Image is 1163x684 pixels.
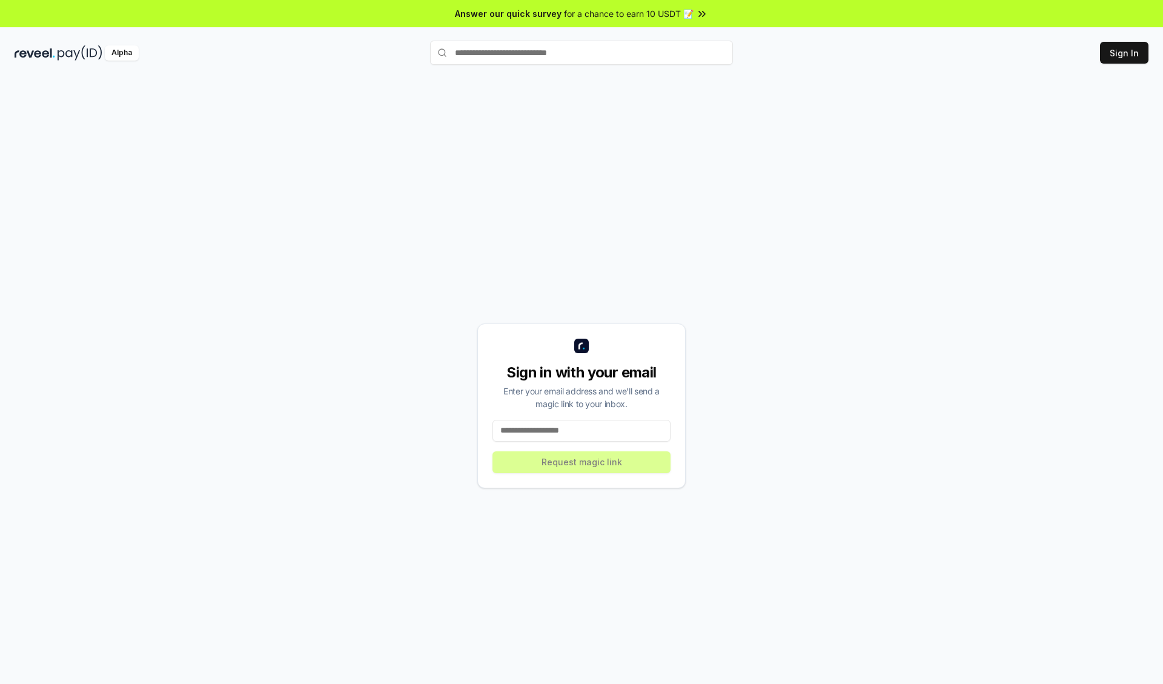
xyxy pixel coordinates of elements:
img: logo_small [574,339,589,353]
button: Sign In [1100,42,1148,64]
div: Sign in with your email [492,363,671,382]
div: Enter your email address and we’ll send a magic link to your inbox. [492,385,671,410]
img: reveel_dark [15,45,55,61]
img: pay_id [58,45,102,61]
span: for a chance to earn 10 USDT 📝 [564,7,694,20]
span: Answer our quick survey [455,7,562,20]
div: Alpha [105,45,139,61]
